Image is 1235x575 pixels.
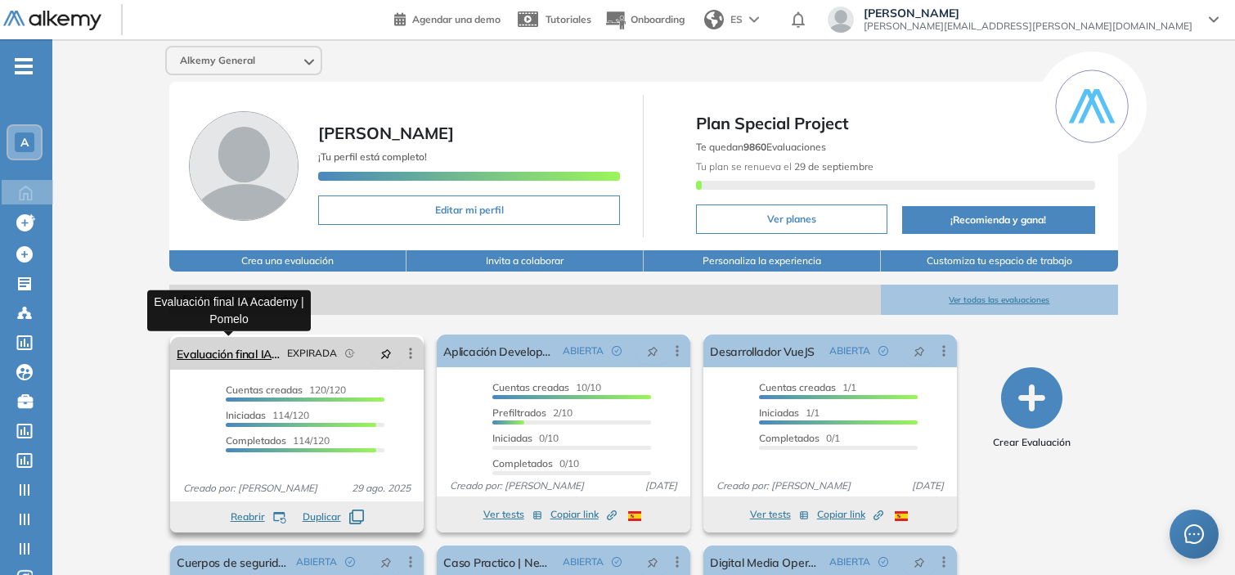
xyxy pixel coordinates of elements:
span: 114/120 [226,409,309,421]
span: Alkemy General [180,54,255,67]
button: Ver tests [483,505,542,524]
button: pushpin [635,338,671,364]
span: Prefiltrados [492,407,546,419]
span: Completados [492,457,553,469]
button: pushpin [901,338,937,364]
span: Tu plan se renueva el [696,160,873,173]
span: pushpin [380,347,392,360]
a: Agendar una demo [394,8,501,28]
button: pushpin [901,549,937,575]
span: Creado por: [PERSON_NAME] [443,478,591,493]
span: Creado por: [PERSON_NAME] [177,481,324,496]
span: 0/10 [492,457,579,469]
a: Desarrollador VueJS [710,335,815,367]
span: Iniciadas [759,407,799,419]
div: Evaluación final IA Academy | Pomelo [147,290,311,330]
span: Copiar link [550,507,617,522]
span: Tutoriales [546,13,591,25]
img: Logo [3,11,101,31]
span: check-circle [612,557,622,567]
span: pushpin [914,344,925,357]
img: world [704,10,724,29]
span: [PERSON_NAME] [318,123,454,143]
span: Cuentas creadas [492,381,569,393]
button: Onboarding [604,2,685,38]
button: Crea una evaluación [169,250,406,272]
img: arrow [749,16,759,23]
span: check-circle [878,346,888,356]
span: 0/10 [492,432,559,444]
span: [DATE] [905,478,950,493]
span: check-circle [612,346,622,356]
span: Onboarding [631,13,685,25]
span: 0/1 [759,432,840,444]
span: ES [730,12,743,27]
a: Evaluación final IA Academy | Pomelo [177,337,281,370]
span: Te quedan Evaluaciones [696,141,826,153]
img: Foto de perfil [189,111,299,221]
span: ABIERTA [829,344,870,358]
span: A [20,136,29,149]
span: ABIERTA [563,344,604,358]
span: 120/120 [226,384,346,396]
button: pushpin [368,549,404,575]
i: - [15,65,33,68]
span: [PERSON_NAME] [864,7,1192,20]
span: 2/10 [492,407,573,419]
button: Crear Evaluación [993,367,1071,450]
span: 1/1 [759,407,820,419]
button: Customiza tu espacio de trabajo [881,250,1118,272]
b: 9860 [743,141,766,153]
span: Cuentas creadas [759,381,836,393]
span: Copiar link [817,507,883,522]
span: Evaluaciones abiertas [169,285,881,315]
button: Ver planes [696,204,887,234]
span: [DATE] [639,478,684,493]
span: 29 ago. 2025 [345,481,417,496]
button: Copiar link [817,505,883,524]
button: pushpin [635,549,671,575]
button: Duplicar [303,510,364,524]
span: Plan Special Project [696,111,1094,136]
span: Iniciadas [492,432,532,444]
span: Crear Evaluación [993,435,1071,450]
a: Aplicación Developer Alkemy [443,335,556,367]
span: ABIERTA [296,555,337,569]
button: Reabrir [231,510,286,524]
span: ABIERTA [563,555,604,569]
span: Completados [759,432,820,444]
span: Iniciadas [226,409,266,421]
span: pushpin [380,555,392,568]
span: check-circle [878,557,888,567]
b: 29 de septiembre [792,160,873,173]
span: Reabrir [231,510,265,524]
img: ESP [628,511,641,521]
span: Creado por: [PERSON_NAME] [710,478,857,493]
button: pushpin [368,340,404,366]
span: ¡Tu perfil está completo! [318,150,427,163]
button: Copiar link [550,505,617,524]
button: Personaliza la experiencia [644,250,881,272]
span: field-time [345,348,355,358]
span: pushpin [914,555,925,568]
span: EXPIRADA [287,346,337,361]
button: Editar mi perfil [318,195,620,225]
span: message [1184,524,1204,544]
span: [PERSON_NAME][EMAIL_ADDRESS][PERSON_NAME][DOMAIN_NAME] [864,20,1192,33]
span: 10/10 [492,381,601,393]
span: Agendar una demo [412,13,501,25]
span: ABIERTA [829,555,870,569]
span: check-circle [345,557,355,567]
img: ESP [895,511,908,521]
span: Duplicar [303,510,341,524]
button: ¡Recomienda y gana! [902,206,1095,234]
span: Completados [226,434,286,447]
span: pushpin [647,555,658,568]
button: Ver todas las evaluaciones [881,285,1118,315]
span: pushpin [647,344,658,357]
span: 1/1 [759,381,856,393]
span: Cuentas creadas [226,384,303,396]
button: Ver tests [750,505,809,524]
button: Invita a colaborar [406,250,644,272]
span: 114/120 [226,434,330,447]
